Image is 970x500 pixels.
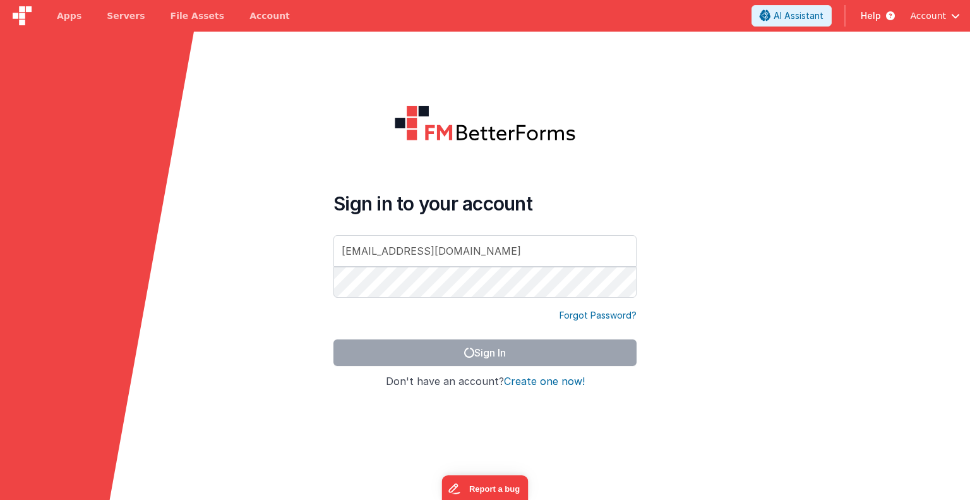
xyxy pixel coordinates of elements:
[333,339,637,366] button: Sign In
[910,9,946,22] span: Account
[57,9,81,22] span: Apps
[861,9,881,22] span: Help
[333,235,637,267] input: Email Address
[333,376,637,387] h4: Don't have an account?
[504,376,585,387] button: Create one now!
[910,9,960,22] button: Account
[107,9,145,22] span: Servers
[171,9,225,22] span: File Assets
[333,192,637,215] h4: Sign in to your account
[774,9,823,22] span: AI Assistant
[751,5,832,27] button: AI Assistant
[560,309,637,322] a: Forgot Password?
